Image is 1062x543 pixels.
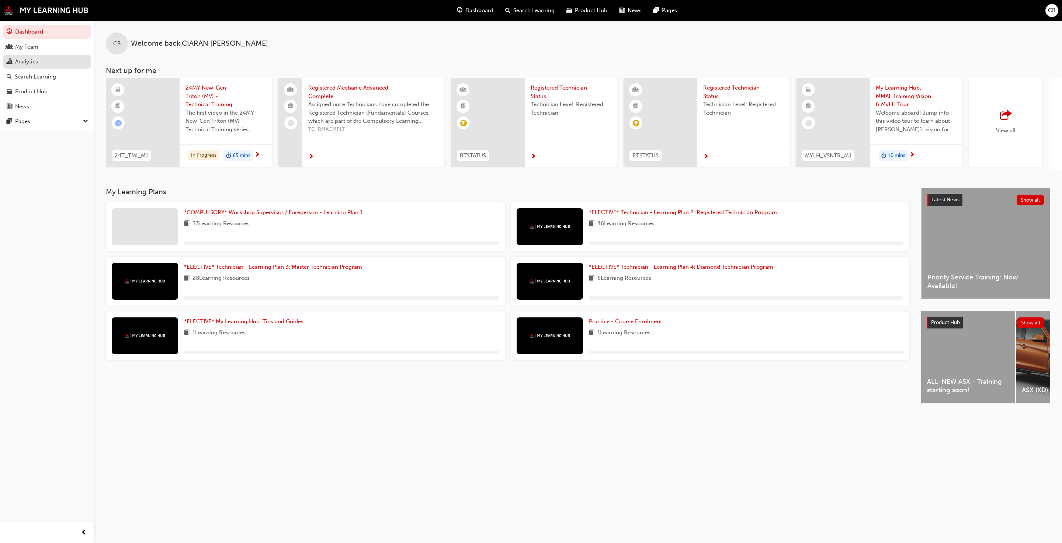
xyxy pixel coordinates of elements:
[288,85,293,95] span: people-icon
[1048,6,1056,15] span: CB
[589,274,594,283] span: book-icon
[308,100,438,125] span: Assigned once Technicians have completed the Registered Technician (Fundamentals) Courses, which ...
[465,6,493,15] span: Dashboard
[460,120,467,126] span: learningRecordVerb_ACHIEVE-icon
[806,102,811,111] span: booktick-icon
[254,152,260,159] span: next-icon
[927,317,1044,328] a: Product HubShow all
[15,73,56,81] div: Search Learning
[184,328,190,338] span: book-icon
[125,333,165,338] img: mmal
[499,3,560,18] a: search-iconSearch Learning
[1000,110,1011,121] span: outbound-icon
[4,6,88,15] a: mmal
[648,3,683,18] a: pages-iconPages
[184,219,190,229] span: book-icon
[184,263,365,271] a: *ELECTIVE* Technician - Learning Plan 3: Master Technician Program
[288,120,294,126] span: learningRecordVerb_NONE-icon
[927,273,1044,290] span: Priority Service Training: Now Available!
[81,528,87,537] span: prev-icon
[115,120,122,126] span: learningRecordVerb_ATTEMPT-icon
[589,264,773,270] span: *ELECTIVE* Technician - Learning Plan 4: Diamond Technician Program
[806,85,811,95] span: learningResourceType_ELEARNING-icon
[83,117,88,126] span: down-icon
[106,78,272,167] a: 24T_TMI_M124MY New-Gen Triton (MV) - Technical Training: Video 1 of 3The first video in the 24MY ...
[633,85,638,95] span: learningResourceType_INSTRUCTOR_LED-icon
[505,6,510,15] span: search-icon
[575,6,607,15] span: Product Hub
[589,208,780,217] a: *ELECTIVE* Technician - Learning Plan 2: Registered Technician Program
[278,78,444,167] a: Registered Mechanic Advanced - CompleteAssigned once Technicians have completed the Registered Te...
[1017,195,1044,205] button: Show all
[881,151,886,161] span: duration-icon
[451,78,617,167] a: RTSTATUSRegistered Technician StatusTechnician Level: Registered Technician
[703,84,784,100] span: Registered Technician Status
[3,115,91,128] button: Pages
[115,85,121,95] span: learningResourceType_ELEARNING-icon
[115,102,121,111] span: booktick-icon
[530,333,570,338] img: mmal
[461,102,466,111] span: booktick-icon
[589,328,594,338] span: book-icon
[233,152,250,160] span: 65 mins
[589,263,776,271] a: *ELECTIVE* Technician - Learning Plan 4: Diamond Technician Program
[184,208,365,217] a: *COMPULSORY* Workshop Supervisor / Foreperson - Learning Plan 1
[513,6,555,15] span: Search Learning
[921,311,1015,403] a: ALL-NEW ASX - Training starting soon!
[451,3,499,18] a: guage-iconDashboard
[3,85,91,98] a: Product Hub
[226,151,231,161] span: duration-icon
[589,317,665,326] a: Practice - Course Enrolment
[106,188,909,196] h3: My Learning Plans
[7,74,12,80] span: search-icon
[7,118,12,125] span: pages-icon
[589,318,662,325] span: Practice - Course Enrolment
[184,274,190,283] span: book-icon
[931,196,959,203] span: Latest News
[184,209,362,216] span: *COMPULSORY* Workshop Supervisor / Foreperson - Learning Plan 1
[3,24,91,115] button: DashboardMy TeamAnalyticsSearch LearningProduct HubNews
[308,125,438,134] span: TC_RMACMPLT
[624,78,789,167] a: RTSTATUSRegistered Technician StatusTechnician Level: Registered Technician
[560,3,613,18] a: car-iconProduct Hub
[703,100,784,117] span: Technician Level: Registered Technician
[931,319,960,326] span: Product Hub
[1045,4,1058,17] button: CB
[531,100,611,117] span: Technician Level: Registered Technician
[457,6,462,15] span: guage-icon
[589,209,777,216] span: *ELECTIVE* Technician - Learning Plan 2: Registered Technician Program
[131,39,268,48] span: Welcome back , CIARAN [PERSON_NAME]
[125,279,165,283] img: mmal
[15,117,30,126] div: Pages
[308,154,314,160] span: next-icon
[7,104,12,110] span: news-icon
[3,55,91,69] a: Analytics
[15,58,38,66] div: Analytics
[530,224,570,229] img: mmal
[94,66,1062,75] h3: Next up for me
[15,87,48,96] div: Product Hub
[632,152,659,160] span: RTSTATUS
[597,274,651,283] span: 8 Learning Resources
[909,152,915,159] span: next-icon
[3,25,91,39] a: Dashboard
[115,152,148,160] span: 24T_TMI_M1
[530,279,570,283] img: mmal
[192,219,250,229] span: 33 Learning Resources
[185,84,266,109] span: 24MY New-Gen Triton (MV) - Technical Training: Video 1 of 3
[805,120,812,126] span: learningRecordVerb_NONE-icon
[185,109,266,134] span: The first video in the 24MY New-Gen Triton (MV) - Technical Training series, covering: Engine
[927,377,1009,394] span: ALL-NEW ASX - Training starting soon!
[613,3,648,18] a: news-iconNews
[7,59,12,65] span: chart-icon
[796,78,962,167] a: MYLH_VSNTR_M1My Learning Hub: MMAL Training Vision & MyLH Tour (Elective)Welcome aboard! Jump int...
[1017,317,1045,328] button: Show all
[113,39,121,48] span: CB
[3,100,91,114] a: News
[876,84,956,109] span: My Learning Hub: MMAL Training Vision & MyLH Tour (Elective)
[876,109,956,134] span: Welcome aboard! Jump into this video tour to learn about [PERSON_NAME]'s vision for your learning...
[619,6,625,15] span: news-icon
[288,102,293,111] span: booktick-icon
[7,88,12,95] span: car-icon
